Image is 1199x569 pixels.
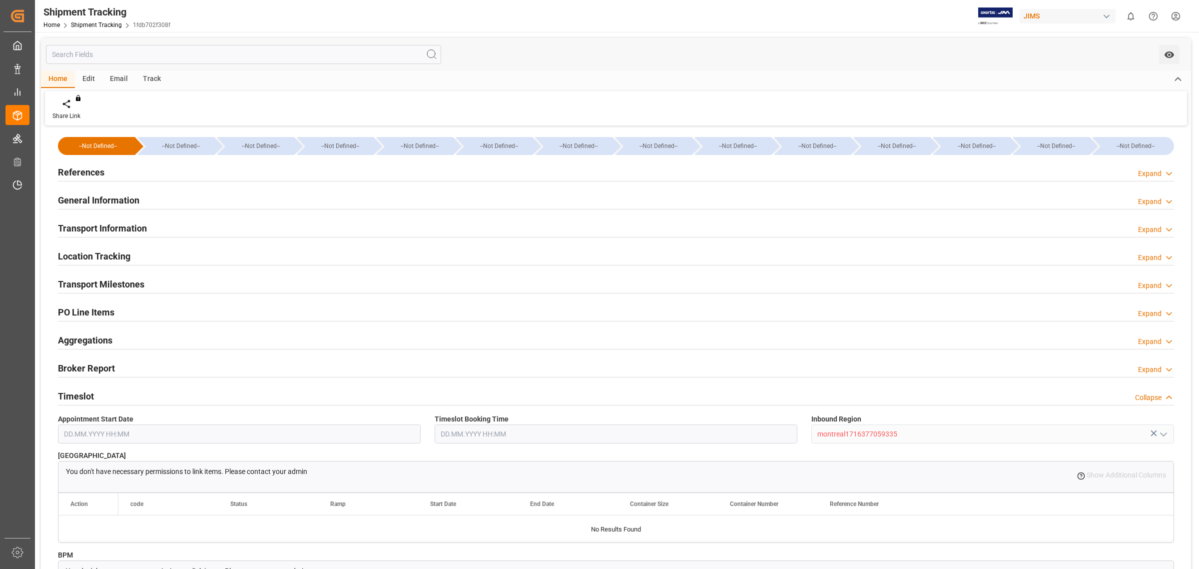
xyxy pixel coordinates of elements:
div: --Not Defined-- [853,137,930,155]
div: --Not Defined-- [376,137,453,155]
h2: Location Tracking [58,249,130,263]
span: Timeslot Booking Time [435,414,509,424]
button: Help Center [1142,5,1165,27]
h2: Transport Milestones [58,277,144,291]
div: Expand [1138,364,1162,375]
div: --Not Defined-- [297,137,374,155]
span: code [130,500,143,507]
div: --Not Defined-- [535,137,612,155]
h2: General Information [58,193,139,207]
div: --Not Defined-- [227,137,294,155]
p: You don't have necessary permissions to link items. Please contact your admin [66,466,307,477]
div: --Not Defined-- [1023,137,1090,155]
div: Expand [1138,224,1162,235]
input: DD.MM.YYYY HH:MM [58,424,421,443]
div: Expand [1138,280,1162,291]
span: [GEOGRAPHIC_DATA] [58,450,126,461]
span: Ramp [330,500,346,507]
div: --Not Defined-- [147,137,214,155]
div: Action [70,500,88,507]
div: --Not Defined-- [774,137,851,155]
div: --Not Defined-- [933,137,1010,155]
h2: Aggregations [58,333,112,347]
div: Expand [1138,196,1162,207]
div: --Not Defined-- [217,137,294,155]
div: --Not Defined-- [615,137,692,155]
input: Type to search/select [811,424,1174,443]
div: Expand [1138,252,1162,263]
div: Expand [1138,308,1162,319]
div: --Not Defined-- [545,137,612,155]
span: Inbound Region [811,414,861,424]
a: Home [43,21,60,28]
div: --Not Defined-- [466,137,533,155]
div: --Not Defined-- [68,137,128,155]
div: --Not Defined-- [1102,137,1169,155]
input: Search Fields [46,45,441,64]
div: --Not Defined-- [625,137,692,155]
div: --Not Defined-- [137,137,214,155]
div: Track [135,71,168,88]
div: --Not Defined-- [784,137,851,155]
div: Home [41,71,75,88]
span: Start Date [430,500,456,507]
img: Exertis%20JAM%20-%20Email%20Logo.jpg_1722504956.jpg [978,7,1013,25]
div: JIMS [1020,9,1116,23]
span: End Date [530,500,554,507]
input: DD.MM.YYYY HH:MM [435,424,797,443]
div: Edit [75,71,102,88]
div: Expand [1138,336,1162,347]
div: --Not Defined-- [704,137,771,155]
a: Shipment Tracking [71,21,122,28]
div: --Not Defined-- [456,137,533,155]
span: BPM [58,550,73,560]
h2: PO Line Items [58,305,114,319]
div: --Not Defined-- [694,137,771,155]
div: Email [102,71,135,88]
h2: References [58,165,104,179]
div: --Not Defined-- [386,137,453,155]
div: --Not Defined-- [58,137,135,155]
button: JIMS [1020,6,1120,25]
button: show 0 new notifications [1120,5,1142,27]
button: open menu [1156,426,1171,442]
span: Status [230,500,247,507]
div: --Not Defined-- [1013,137,1090,155]
div: --Not Defined-- [307,137,374,155]
div: Expand [1138,168,1162,179]
button: open menu [1159,45,1180,64]
span: Reference Number [830,500,879,507]
div: --Not Defined-- [863,137,930,155]
span: Appointment Start Date [58,414,133,424]
span: Container Size [630,500,668,507]
h2: Broker Report [58,361,115,375]
div: Collapse [1135,392,1162,403]
div: Shipment Tracking [43,4,170,19]
div: --Not Defined-- [1092,137,1174,155]
span: Container Number [730,500,778,507]
h2: Timeslot [58,389,94,403]
h2: Transport Information [58,221,147,235]
div: --Not Defined-- [943,137,1010,155]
